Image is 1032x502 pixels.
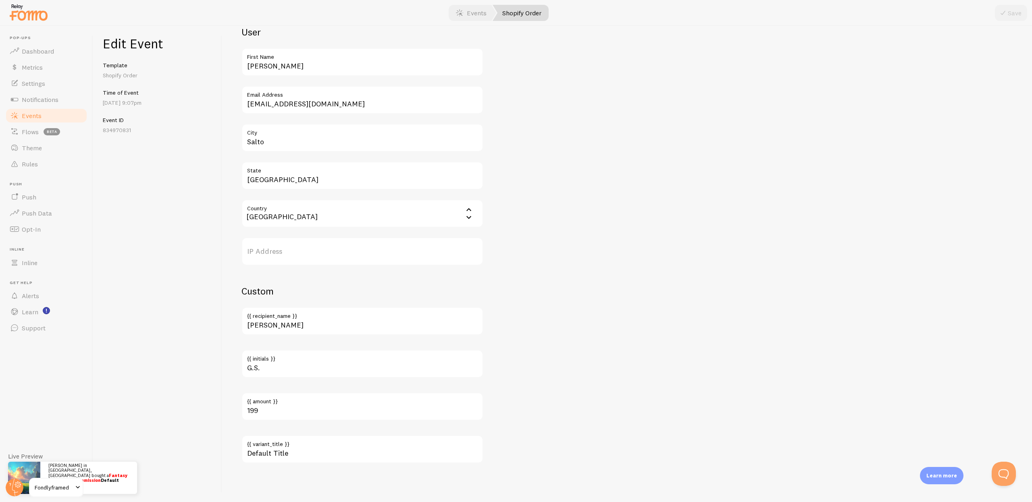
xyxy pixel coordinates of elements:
h2: User [241,26,483,38]
a: Opt-In [5,221,88,237]
p: Shopify Order [103,71,212,79]
label: {{ variant_title }} [241,435,483,449]
span: Metrics [22,63,43,71]
span: Push [22,193,36,201]
a: Theme [5,140,88,156]
span: Inline [22,259,37,267]
span: Push Data [22,209,52,217]
a: Fondlyframed [29,478,83,497]
span: Events [22,112,42,120]
svg: <p>Watch New Feature Tutorials!</p> [43,307,50,314]
a: Settings [5,75,88,91]
span: Fondlyframed [35,483,73,492]
h1: Edit Event [103,35,212,52]
label: {{ recipient_name }} [241,307,483,321]
a: Push [5,189,88,205]
span: Support [22,324,46,332]
span: Push [10,182,88,187]
span: Theme [22,144,42,152]
a: Inline [5,255,88,271]
span: Flows [22,128,39,136]
span: Get Help [10,280,88,286]
a: Flows beta [5,124,88,140]
label: {{ amount }} [241,392,483,406]
span: Learn [22,308,38,316]
label: State [241,162,483,175]
h2: Custom [241,285,483,297]
img: fomo-relay-logo-orange.svg [8,2,49,23]
span: Inline [10,247,88,252]
span: Pop-ups [10,35,88,41]
span: Alerts [22,292,39,300]
label: First Name [241,48,483,62]
a: Learn [5,304,88,320]
span: Settings [22,79,45,87]
a: Push Data [5,205,88,221]
span: Dashboard [22,47,54,55]
p: [DATE] 9:07pm [103,99,212,107]
h5: Template [103,62,212,69]
iframe: Help Scout Beacon - Open [992,462,1016,486]
span: beta [44,128,60,135]
a: Alerts [5,288,88,304]
span: Opt-In [22,225,41,233]
label: City [241,124,483,137]
div: Learn more [920,467,963,484]
a: Dashboard [5,43,88,59]
a: Notifications [5,91,88,108]
a: Support [5,320,88,336]
h5: Event ID [103,116,212,124]
label: IP Address [241,237,483,266]
p: Learn more [926,472,957,479]
label: Email Address [241,86,483,100]
label: {{ initials }} [241,350,483,363]
span: Rules [22,160,38,168]
span: Notifications [22,95,58,104]
p: 834970831 [103,126,212,134]
a: Rules [5,156,88,172]
div: [GEOGRAPHIC_DATA] [241,199,322,228]
a: Events [5,108,88,124]
h5: Time of Event [103,89,212,96]
a: Metrics [5,59,88,75]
